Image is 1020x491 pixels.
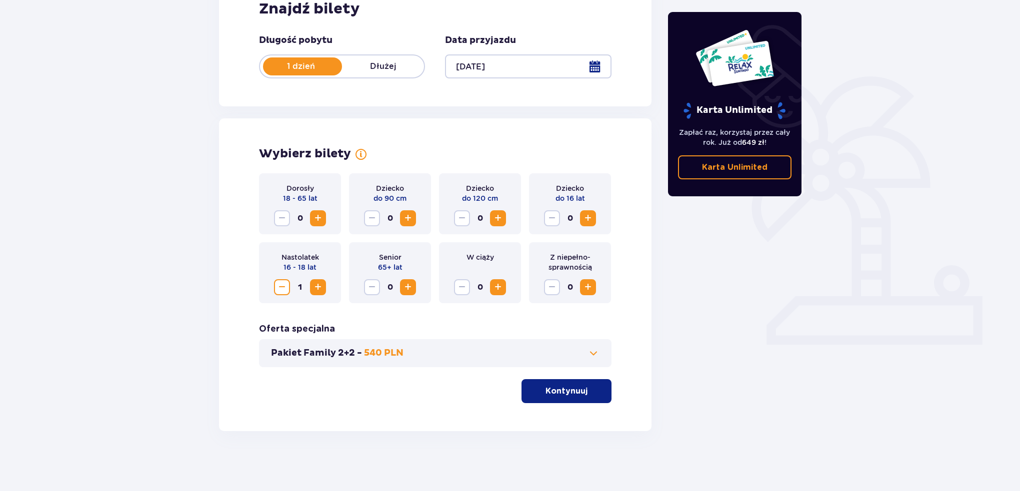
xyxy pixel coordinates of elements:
p: 65+ lat [378,262,402,272]
p: Data przyjazdu [445,34,516,46]
button: Pakiet Family 2+2 -540 PLN [271,347,599,359]
p: Senior [379,252,401,262]
p: Karta Unlimited [702,162,767,173]
button: Increase [490,210,506,226]
p: 540 PLN [364,347,403,359]
span: 0 [472,210,488,226]
p: do 120 cm [462,193,498,203]
p: do 16 lat [555,193,585,203]
button: Decrease [274,279,290,295]
p: Nastolatek [281,252,319,262]
button: Kontynuuj [521,379,611,403]
span: 0 [562,210,578,226]
p: Pakiet Family 2+2 - [271,347,362,359]
button: Increase [580,210,596,226]
span: 0 [562,279,578,295]
p: 18 - 65 lat [283,193,317,203]
button: Increase [400,210,416,226]
span: 0 [382,279,398,295]
p: Kontynuuj [545,386,587,397]
button: Increase [400,279,416,295]
button: Decrease [274,210,290,226]
p: Oferta specjalna [259,323,335,335]
p: do 90 cm [373,193,406,203]
button: Decrease [544,210,560,226]
span: 1 [292,279,308,295]
button: Increase [490,279,506,295]
button: Increase [310,210,326,226]
p: Dłużej [342,61,424,72]
span: 0 [292,210,308,226]
button: Decrease [454,279,470,295]
p: 1 dzień [260,61,342,72]
p: Dziecko [556,183,584,193]
p: Zapłać raz, korzystaj przez cały rok. Już od ! [678,127,792,147]
p: W ciąży [466,252,494,262]
p: Dziecko [466,183,494,193]
p: 16 - 18 lat [283,262,316,272]
span: 649 zł [742,138,764,146]
p: Z niepełno­sprawnością [537,252,603,272]
button: Decrease [544,279,560,295]
button: Decrease [364,279,380,295]
p: Karta Unlimited [682,102,786,119]
p: Długość pobytu [259,34,332,46]
button: Increase [580,279,596,295]
button: Increase [310,279,326,295]
p: Dorosły [286,183,314,193]
p: Wybierz bilety [259,146,351,161]
button: Decrease [454,210,470,226]
span: 0 [382,210,398,226]
span: 0 [472,279,488,295]
p: Dziecko [376,183,404,193]
a: Karta Unlimited [678,155,792,179]
button: Decrease [364,210,380,226]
